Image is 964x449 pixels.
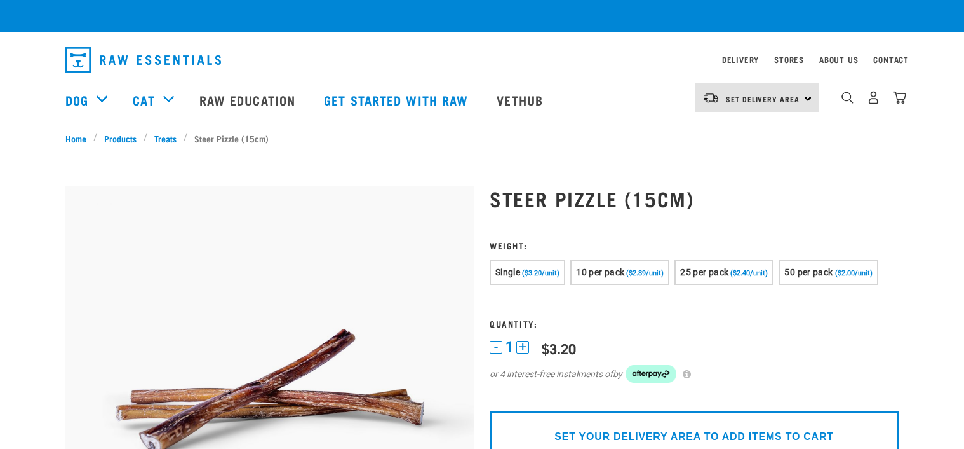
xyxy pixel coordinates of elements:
div: or 4 interest-free instalments of by [490,365,899,383]
a: Delivery [722,57,759,62]
img: van-moving.png [702,92,720,104]
a: Vethub [484,74,559,125]
a: Stores [774,57,804,62]
span: 25 per pack [680,267,728,277]
span: 10 per pack [576,267,624,277]
img: Raw Essentials Logo [65,47,221,73]
h3: Weight: [490,240,899,250]
button: 50 per pack ($2.00/unit) [779,260,878,285]
nav: dropdown navigation [55,42,909,78]
img: home-icon-1@2x.png [841,92,854,104]
span: Set Delivery Area [726,97,800,101]
img: Afterpay [626,365,676,383]
a: Cat [133,90,154,109]
a: Raw Education [187,74,311,125]
p: SET YOUR DELIVERY AREA TO ADD ITEMS TO CART [554,429,833,445]
nav: breadcrumbs [65,132,899,145]
a: About Us [819,57,858,62]
h1: Steer Pizzle (15cm) [490,187,899,210]
a: Dog [65,90,88,109]
img: user.png [867,91,880,104]
button: - [490,341,502,354]
span: ($3.20/unit) [522,269,559,277]
h3: Quantity: [490,319,899,328]
a: Treats [148,132,184,145]
span: ($2.40/unit) [730,269,768,277]
a: Contact [873,57,909,62]
span: 1 [505,340,513,354]
a: Products [98,132,144,145]
a: Get started with Raw [311,74,484,125]
button: 10 per pack ($2.89/unit) [570,260,669,285]
div: $3.20 [542,340,576,356]
a: Home [65,132,93,145]
button: 25 per pack ($2.40/unit) [674,260,773,285]
span: ($2.00/unit) [835,269,873,277]
span: 50 per pack [784,267,833,277]
span: Single [495,267,520,277]
button: Single ($3.20/unit) [490,260,565,285]
button: + [516,341,529,354]
span: ($2.89/unit) [626,269,664,277]
img: home-icon@2x.png [893,91,906,104]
